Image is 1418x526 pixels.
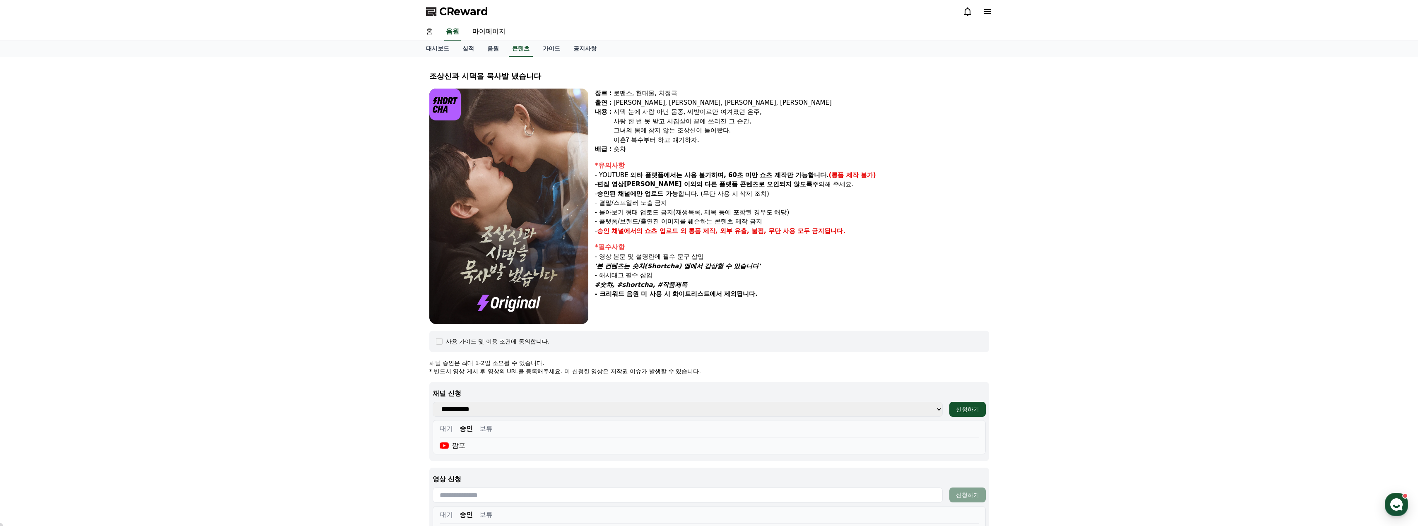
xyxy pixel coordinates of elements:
div: 로맨스, 현대물, 치정극 [614,89,989,98]
button: 신청하기 [949,488,986,502]
p: 영상 신청 [433,474,986,484]
strong: (롱폼 제작 불가) [829,171,876,179]
button: 보류 [479,424,493,434]
div: [PERSON_NAME], [PERSON_NAME], [PERSON_NAME], [PERSON_NAME] [614,98,989,108]
em: #숏챠, #shortcha, #작품제목 [595,281,688,288]
p: 채널 승인은 최대 1-2일 소요될 수 있습니다. [429,359,989,367]
div: 이혼? 복수부터 하고 얘기하자. [614,135,989,145]
strong: - 크리워드 음원 미 사용 시 화이트리스트에서 제외됩니다. [595,290,758,298]
div: 장르 : [595,89,612,98]
a: 공지사항 [567,41,603,57]
p: - 결말/스포일러 노출 금지 [595,198,989,208]
p: - 주의해 주세요. [595,180,989,189]
a: 홈 [419,23,439,41]
a: 실적 [456,41,481,57]
p: - YOUTUBE 외 [595,171,989,180]
p: - 플랫폼/브랜드/출연진 이미지를 훼손하는 콘텐츠 제작 금지 [595,217,989,226]
button: 보류 [479,510,493,520]
div: 사용 가이드 및 이용 조건에 동의합니다. [446,337,550,346]
div: 신청하기 [956,491,979,499]
p: 채널 신청 [433,389,986,399]
a: 가이드 [536,41,567,57]
button: 승인 [460,424,473,434]
strong: 승인된 채널에만 업로드 가능 [597,190,678,197]
strong: 다른 플랫폼 콘텐츠로 오인되지 않도록 [705,180,813,188]
a: 음원 [481,41,506,57]
a: 마이페이지 [466,23,512,41]
div: 조상신과 시댁을 묵사발 냈습니다 [429,70,989,82]
button: 대기 [440,424,453,434]
span: CReward [439,5,488,18]
p: - 합니다. (무단 사용 시 삭제 조치) [595,189,989,199]
div: *유의사항 [595,161,989,171]
a: 대시보드 [419,41,456,57]
button: 대기 [440,510,453,520]
em: '본 컨텐츠는 숏챠(Shortcha) 앱에서 감상할 수 있습니다' [595,262,761,270]
a: 음원 [444,23,461,41]
p: * 반드시 영상 게시 후 영상의 URL을 등록해주세요. 미 신청한 영상은 저작권 이슈가 발생할 수 있습니다. [429,367,989,375]
p: - 몰아보기 형태 업로드 금지(재생목록, 제목 등에 포함된 경우도 해당) [595,208,989,217]
button: 신청하기 [949,402,986,417]
button: 승인 [460,510,473,520]
div: 숏챠 [614,144,989,154]
div: 신청하기 [956,405,979,413]
strong: 편집 영상[PERSON_NAME] 이외의 [597,180,703,188]
p: - 영상 본문 및 설명란에 필수 문구 삽입 [595,252,989,262]
strong: 승인 채널에서의 쇼츠 업로드 외 [597,227,686,235]
img: logo [429,89,461,120]
strong: 롱폼 제작, 외부 유출, 불펌, 무단 사용 모두 금지됩니다. [689,227,846,235]
div: 배급 : [595,144,612,154]
div: 사랑 한 번 못 받고 시집살이 끝에 쓰러진 그 순간, [614,117,989,126]
div: 깜포 [440,441,466,451]
a: 콘텐츠 [509,41,533,57]
div: 출연 : [595,98,612,108]
img: video [429,89,588,324]
a: CReward [426,5,488,18]
p: - 해시태그 필수 삽입 [595,271,989,280]
strong: 타 플랫폼에서는 사용 불가하며, 60초 미만 쇼츠 제작만 가능합니다. [637,171,829,179]
div: 시댁 눈에 사람 아닌 몸종, 씨받이로만 여겨졌던 은주, [614,107,989,117]
div: 그녀의 몸에 참지 않는 조상신이 들어왔다. [614,126,989,135]
p: - [595,226,989,236]
div: 내용 : [595,107,612,144]
div: *필수사항 [595,242,989,252]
